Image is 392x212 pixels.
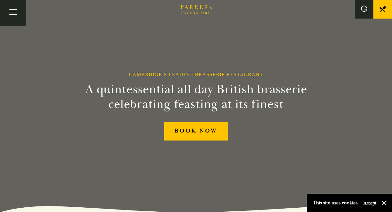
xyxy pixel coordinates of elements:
[55,82,337,112] h2: A quintessential all day British brasserie celebrating feasting at its finest
[164,122,228,141] a: BOOK NOW
[129,71,263,77] h1: Cambridge’s Leading Brasserie Restaurant
[313,198,359,207] p: This site uses cookies.
[363,200,377,206] button: Accept
[381,200,387,206] button: Close and accept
